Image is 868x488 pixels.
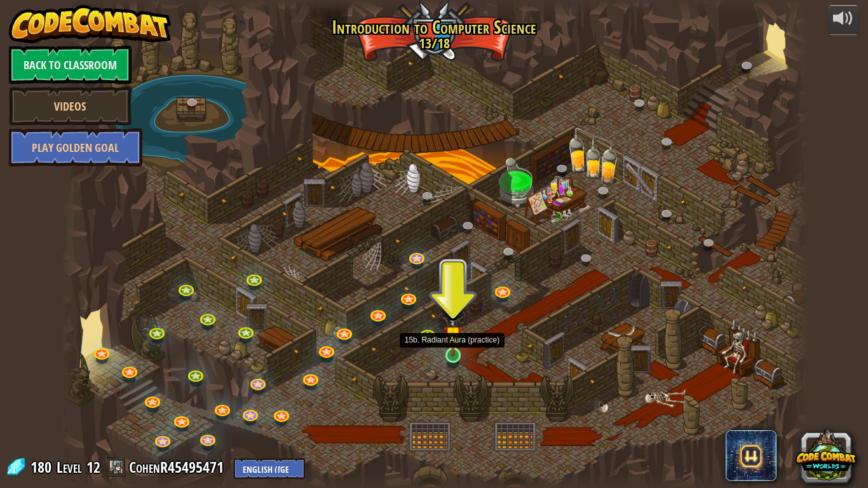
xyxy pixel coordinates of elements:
[444,313,463,356] img: level-banner-started.png
[9,46,132,84] a: Back to Classroom
[57,457,82,478] span: Level
[129,457,227,477] a: CohenR45495471
[31,457,55,477] span: 180
[9,87,132,125] a: Videos
[9,128,142,166] a: Play Golden Goal
[9,5,172,43] img: CodeCombat - Learn how to code by playing a game
[86,457,100,477] span: 12
[827,5,859,35] button: Adjust volume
